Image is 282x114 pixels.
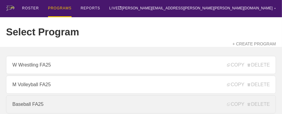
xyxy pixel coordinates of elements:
[248,82,270,87] span: DELETE
[6,56,276,74] a: W Wrestling FA25
[274,7,276,10] div: ▼
[227,62,244,68] span: COPY
[6,5,14,11] img: logo
[248,62,270,68] span: DELETE
[6,95,276,113] a: Baseball FA25
[227,82,244,87] span: COPY
[252,85,282,114] iframe: Chat Widget
[232,41,276,46] a: + CREATE PROGRAM
[248,102,270,107] span: DELETE
[6,76,276,94] a: M Volleyball FA25
[227,102,244,107] span: COPY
